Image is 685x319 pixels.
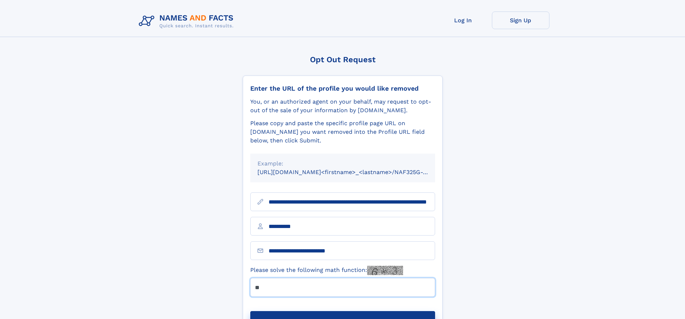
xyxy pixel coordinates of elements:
[250,266,403,275] label: Please solve the following math function:
[492,12,549,29] a: Sign Up
[243,55,443,64] div: Opt Out Request
[250,85,435,92] div: Enter the URL of the profile you would like removed
[434,12,492,29] a: Log In
[250,119,435,145] div: Please copy and paste the specific profile page URL on [DOMAIN_NAME] you want removed into the Pr...
[257,159,428,168] div: Example:
[136,12,239,31] img: Logo Names and Facts
[257,169,449,176] small: [URL][DOMAIN_NAME]<firstname>_<lastname>/NAF325G-xxxxxxxx
[250,97,435,115] div: You, or an authorized agent on your behalf, may request to opt-out of the sale of your informatio...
